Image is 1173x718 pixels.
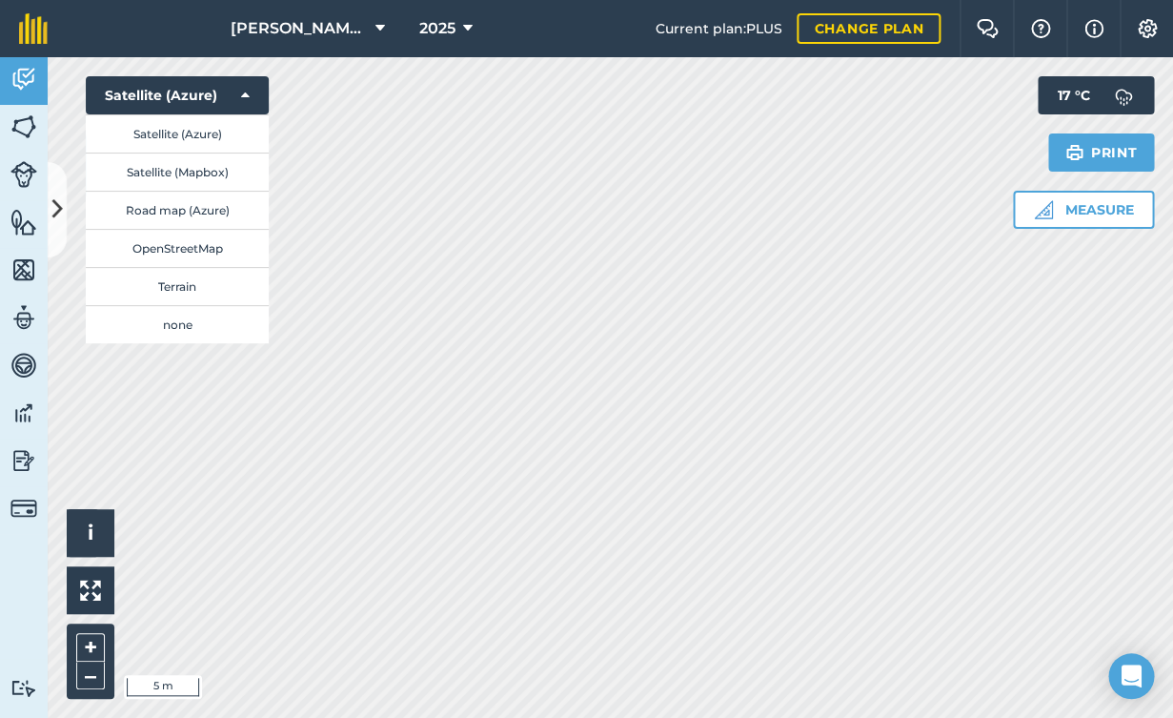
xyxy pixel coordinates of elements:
span: i [88,521,93,544]
img: svg+xml;base64,PHN2ZyB4bWxucz0iaHR0cDovL3d3dy53My5vcmcvMjAwMC9zdmciIHdpZHRoPSI1NiIgaGVpZ2h0PSI2MC... [10,113,37,141]
button: Satellite (Azure) [86,76,269,114]
button: Satellite (Azure) [86,114,269,153]
span: 17 ° C [1057,76,1089,114]
img: svg+xml;base64,PD94bWwgdmVyc2lvbj0iMS4wIiBlbmNvZGluZz0idXRmLTgiPz4KPCEtLSBHZW5lcmF0b3I6IEFkb2JlIE... [10,351,37,380]
button: Print [1048,133,1155,172]
a: Change plan [797,13,940,44]
span: 2025 [419,17,455,40]
span: Current plan : PLUS [655,18,781,39]
button: Road map (Azure) [86,191,269,229]
button: i [67,509,114,557]
img: svg+xml;base64,PD94bWwgdmVyc2lvbj0iMS4wIiBlbmNvZGluZz0idXRmLTgiPz4KPCEtLSBHZW5lcmF0b3I6IEFkb2JlIE... [10,679,37,697]
img: svg+xml;base64,PD94bWwgdmVyc2lvbj0iMS4wIiBlbmNvZGluZz0idXRmLTgiPz4KPCEtLSBHZW5lcmF0b3I6IEFkb2JlIE... [10,399,37,427]
img: svg+xml;base64,PD94bWwgdmVyc2lvbj0iMS4wIiBlbmNvZGluZz0idXRmLTgiPz4KPCEtLSBHZW5lcmF0b3I6IEFkb2JlIE... [1104,76,1143,114]
img: svg+xml;base64,PD94bWwgdmVyc2lvbj0iMS4wIiBlbmNvZGluZz0idXRmLTgiPz4KPCEtLSBHZW5lcmF0b3I6IEFkb2JlIE... [10,65,37,93]
button: Measure [1013,191,1154,229]
img: Ruler icon [1034,200,1053,219]
img: svg+xml;base64,PD94bWwgdmVyc2lvbj0iMS4wIiBlbmNvZGluZz0idXRmLTgiPz4KPCEtLSBHZW5lcmF0b3I6IEFkb2JlIE... [10,495,37,522]
img: Two speech bubbles overlapping with the left bubble in the forefront [976,19,999,38]
img: Four arrows, one pointing top left, one top right, one bottom right and the last bottom left [80,580,101,601]
img: svg+xml;base64,PHN2ZyB4bWxucz0iaHR0cDovL3d3dy53My5vcmcvMjAwMC9zdmciIHdpZHRoPSI1NiIgaGVpZ2h0PSI2MC... [10,256,37,284]
img: svg+xml;base64,PD94bWwgdmVyc2lvbj0iMS4wIiBlbmNvZGluZz0idXRmLTgiPz4KPCEtLSBHZW5lcmF0b3I6IEFkb2JlIE... [10,161,37,188]
span: [PERSON_NAME] Farm [231,17,368,40]
div: Open Intercom Messenger [1108,653,1154,699]
img: svg+xml;base64,PHN2ZyB4bWxucz0iaHR0cDovL3d3dy53My5vcmcvMjAwMC9zdmciIHdpZHRoPSIxOSIgaGVpZ2h0PSIyNC... [1065,141,1083,164]
img: fieldmargin Logo [19,13,48,44]
button: none [86,305,269,343]
button: – [76,662,105,689]
img: svg+xml;base64,PHN2ZyB4bWxucz0iaHR0cDovL3d3dy53My5vcmcvMjAwMC9zdmciIHdpZHRoPSI1NiIgaGVpZ2h0PSI2MC... [10,208,37,236]
img: svg+xml;base64,PHN2ZyB4bWxucz0iaHR0cDovL3d3dy53My5vcmcvMjAwMC9zdmciIHdpZHRoPSIxNyIgaGVpZ2h0PSIxNy... [1084,17,1103,40]
img: A cog icon [1136,19,1159,38]
button: 17 °C [1038,76,1154,114]
button: OpenStreetMap [86,229,269,267]
button: Terrain [86,267,269,305]
button: Satellite (Mapbox) [86,153,269,191]
img: svg+xml;base64,PD94bWwgdmVyc2lvbj0iMS4wIiBlbmNvZGluZz0idXRmLTgiPz4KPCEtLSBHZW5lcmF0b3I6IEFkb2JlIE... [10,446,37,475]
button: + [76,633,105,662]
img: A question mark icon [1029,19,1052,38]
img: svg+xml;base64,PD94bWwgdmVyc2lvbj0iMS4wIiBlbmNvZGluZz0idXRmLTgiPz4KPCEtLSBHZW5lcmF0b3I6IEFkb2JlIE... [10,303,37,332]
